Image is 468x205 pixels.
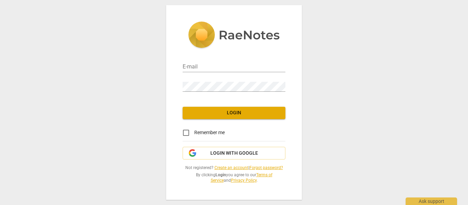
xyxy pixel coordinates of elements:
span: Login with Google [210,150,258,157]
div: Ask support [406,197,457,205]
a: Privacy Policy [231,178,257,183]
a: Terms of Service [211,172,272,183]
span: By clicking you agree to our and . [183,172,285,183]
span: Not registered? | [183,165,285,171]
span: Login [188,110,280,116]
button: Login with Google [183,147,285,160]
img: 5ac2273c67554f335776073100b6d88f.svg [188,22,280,50]
a: Create an account [214,165,248,170]
span: Remember me [194,129,225,136]
a: Forgot password? [249,165,283,170]
b: Login [215,172,226,177]
button: Login [183,107,285,119]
